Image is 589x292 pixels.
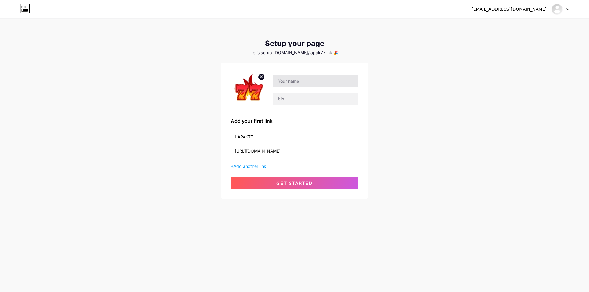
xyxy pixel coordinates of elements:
[235,130,354,144] input: Link name (My Instagram)
[273,75,358,87] input: Your name
[231,117,358,125] div: Add your first link
[472,6,547,13] div: [EMAIL_ADDRESS][DOMAIN_NAME]
[231,163,358,169] div: +
[235,144,354,158] input: URL (https://instagram.com/yourname)
[273,93,358,105] input: bio
[221,50,368,55] div: Let’s setup [DOMAIN_NAME]/lapak77link 🎉
[231,177,358,189] button: get started
[231,72,265,108] img: profile pic
[233,164,266,169] span: Add another link
[221,39,368,48] div: Setup your page
[551,3,563,15] img: lapak77link
[276,180,313,186] span: get started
